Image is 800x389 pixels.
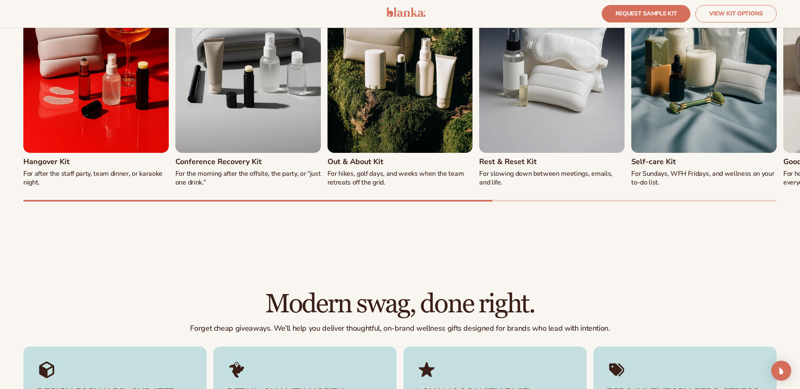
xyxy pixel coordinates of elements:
a: logo [386,7,426,20]
h3: Rest & Reset Kit [479,158,537,166]
div: Open Intercom Messenger [771,361,791,381]
h3: Conference Recovery Kit [175,158,262,166]
img: Shopify Image 18 [607,360,627,380]
h2: Modern swag, done right. [23,290,777,318]
p: For hikes, golf days, and weeks when the team retreats off the grid. [327,170,473,187]
a: REQUEST SAMPLE KIT [602,5,691,22]
h3: Hangover Kit [23,158,70,166]
img: Shopify Image 16 [227,360,247,380]
p: For the morning after the offsite, the party, or “just one drink.” [175,170,321,187]
p: For Sundays, WFH Fridays, and wellness on your to-do list. [631,170,777,187]
p: For slowing down between meetings, emails, and life. [479,170,625,187]
p: Forget cheap giveaways. We’ll help you deliver thoughtful, on-brand wellness gifts designed for b... [23,324,777,333]
p: For after the staff party, team dinner, or karaoke night. [23,170,169,187]
img: logo [386,7,426,17]
h3: Self-care Kit [631,158,676,166]
img: Shopify Image 15 [37,360,57,380]
img: Shopify Image 17 [417,360,437,380]
h3: Out & About Kit [327,158,383,166]
a: VIEW KIT OPTIONS [695,5,777,22]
